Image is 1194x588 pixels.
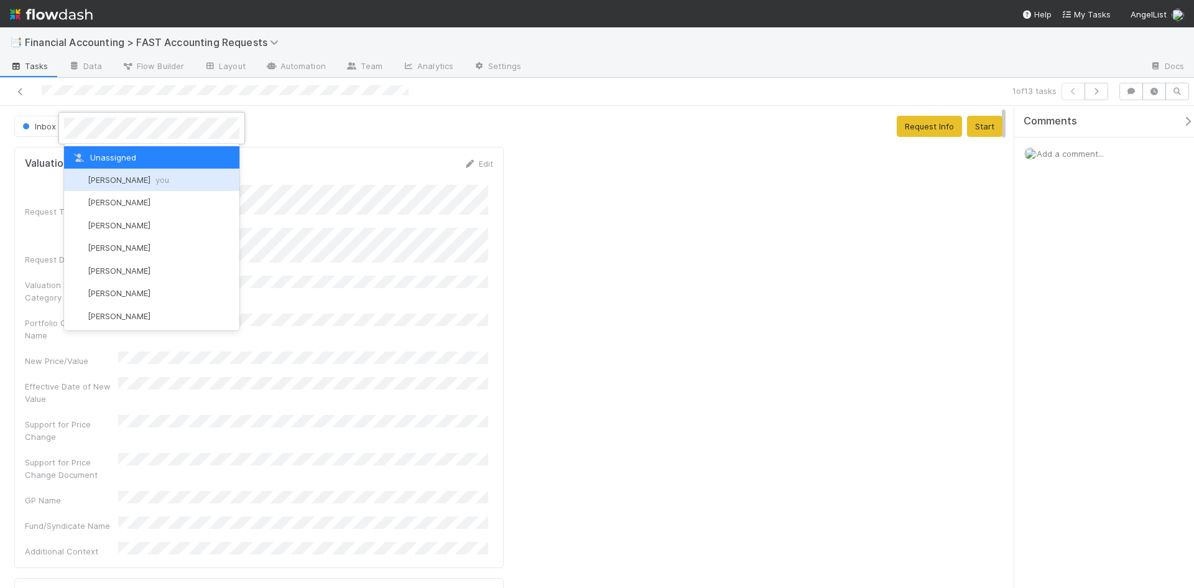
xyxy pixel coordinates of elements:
[72,264,84,277] img: avatar_a30eae2f-1634-400a-9e21-710cfd6f71f0.png
[72,174,84,186] img: avatar_c0d2ec3f-77e2-40ea-8107-ee7bdb5edede.png
[155,175,169,185] span: you
[72,219,84,231] img: avatar_1d14498f-6309-4f08-8780-588779e5ce37.png
[88,311,150,321] span: [PERSON_NAME]
[88,243,150,253] span: [PERSON_NAME]
[88,288,150,298] span: [PERSON_NAME]
[72,152,136,162] span: Unassigned
[72,197,84,209] img: avatar_55a2f090-1307-4765-93b4-f04da16234ba.png
[72,242,84,254] img: avatar_df83acd9-d480-4d6e-a150-67f005a3ea0d.png
[72,287,84,300] img: avatar_12dd09bb-393f-4edb-90ff-b12147216d3f.png
[88,266,150,276] span: [PERSON_NAME]
[88,197,150,207] span: [PERSON_NAME]
[88,175,169,185] span: [PERSON_NAME]
[88,220,150,230] span: [PERSON_NAME]
[72,310,84,322] img: avatar_b18de8e2-1483-4e81-aa60-0a3d21592880.png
